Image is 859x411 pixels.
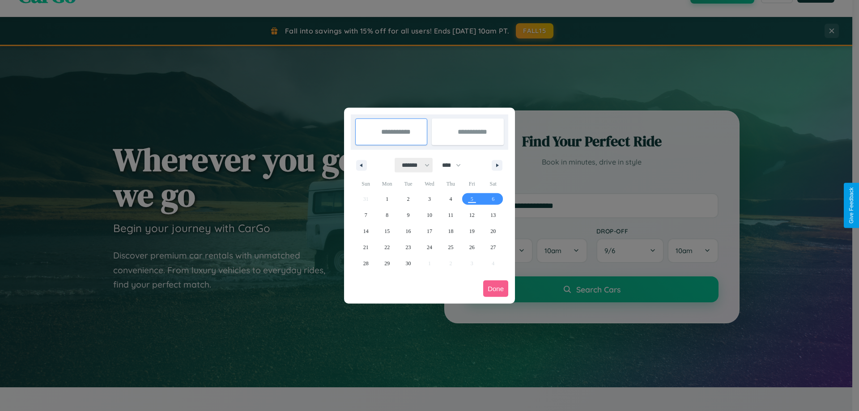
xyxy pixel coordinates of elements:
span: 8 [386,207,388,223]
span: 18 [448,223,453,239]
span: Thu [440,177,461,191]
span: 27 [490,239,496,255]
span: 29 [384,255,390,271]
span: 20 [490,223,496,239]
button: 11 [440,207,461,223]
span: Sat [483,177,504,191]
span: 30 [406,255,411,271]
button: 5 [461,191,482,207]
span: 3 [428,191,431,207]
div: Give Feedback [848,187,855,224]
span: 16 [406,223,411,239]
button: 12 [461,207,482,223]
span: Mon [376,177,397,191]
button: 4 [440,191,461,207]
span: 4 [449,191,452,207]
button: 21 [355,239,376,255]
button: 7 [355,207,376,223]
button: 27 [483,239,504,255]
button: 22 [376,239,397,255]
span: 26 [469,239,475,255]
button: 6 [483,191,504,207]
span: 2 [407,191,410,207]
span: 24 [427,239,432,255]
button: 19 [461,223,482,239]
span: 22 [384,239,390,255]
span: 13 [490,207,496,223]
button: 25 [440,239,461,255]
button: 10 [419,207,440,223]
button: 2 [398,191,419,207]
span: 5 [471,191,473,207]
button: 28 [355,255,376,271]
button: 13 [483,207,504,223]
span: Wed [419,177,440,191]
span: 23 [406,239,411,255]
span: Tue [398,177,419,191]
span: 28 [363,255,369,271]
span: 12 [469,207,475,223]
button: 18 [440,223,461,239]
span: 21 [363,239,369,255]
button: 24 [419,239,440,255]
button: 1 [376,191,397,207]
span: 19 [469,223,475,239]
span: 10 [427,207,432,223]
span: 11 [448,207,454,223]
button: 23 [398,239,419,255]
span: 17 [427,223,432,239]
button: 3 [419,191,440,207]
button: 30 [398,255,419,271]
span: 15 [384,223,390,239]
button: 20 [483,223,504,239]
button: 17 [419,223,440,239]
button: 9 [398,207,419,223]
button: 26 [461,239,482,255]
span: 6 [492,191,494,207]
button: 14 [355,223,376,239]
span: Sun [355,177,376,191]
button: 29 [376,255,397,271]
button: 16 [398,223,419,239]
span: 9 [407,207,410,223]
span: Fri [461,177,482,191]
span: 25 [448,239,453,255]
span: 1 [386,191,388,207]
button: 8 [376,207,397,223]
button: 15 [376,223,397,239]
button: Done [483,280,508,297]
span: 7 [365,207,367,223]
span: 14 [363,223,369,239]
